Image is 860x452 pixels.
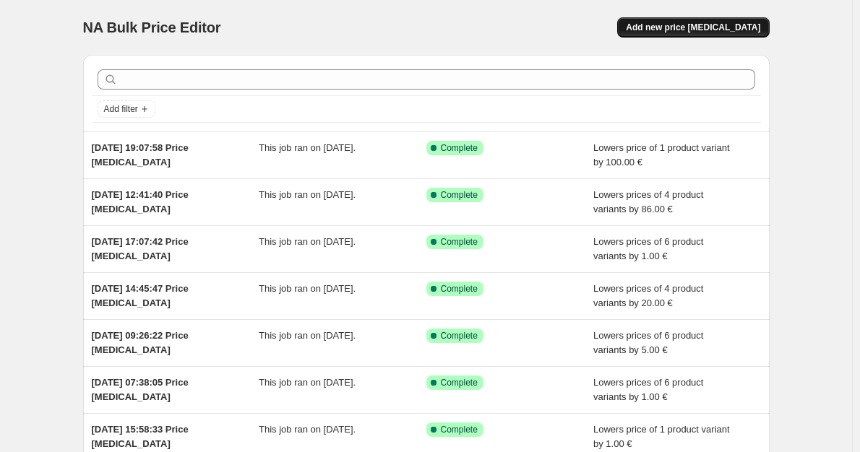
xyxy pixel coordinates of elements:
span: This job ran on [DATE]. [259,283,356,294]
span: Lowers prices of 6 product variants by 1.00 € [593,377,703,402]
span: Complete [441,377,478,388]
span: This job ran on [DATE]. [259,330,356,341]
span: This job ran on [DATE]. [259,189,356,200]
span: Lowers price of 1 product variant by 1.00 € [593,424,730,449]
span: [DATE] 12:41:40 Price [MEDICAL_DATA] [92,189,189,214]
button: Add new price [MEDICAL_DATA] [617,17,769,38]
button: Add filter [98,100,155,118]
span: [DATE] 19:07:58 Price [MEDICAL_DATA] [92,142,189,168]
span: [DATE] 15:58:33 Price [MEDICAL_DATA] [92,424,189,449]
span: [DATE] 07:38:05 Price [MEDICAL_DATA] [92,377,189,402]
span: Lowers prices of 4 product variants by 86.00 € [593,189,703,214]
span: [DATE] 09:26:22 Price [MEDICAL_DATA] [92,330,189,355]
span: Lowers prices of 6 product variants by 1.00 € [593,236,703,261]
span: Lowers prices of 4 product variants by 20.00 € [593,283,703,308]
span: This job ran on [DATE]. [259,142,356,153]
span: Complete [441,142,478,154]
span: Add filter [104,103,138,115]
span: Lowers prices of 6 product variants by 5.00 € [593,330,703,355]
span: Complete [441,330,478,342]
span: NA Bulk Price Editor [83,19,221,35]
span: This job ran on [DATE]. [259,424,356,435]
span: This job ran on [DATE]. [259,236,356,247]
span: Lowers price of 1 product variant by 100.00 € [593,142,730,168]
span: Complete [441,424,478,435]
span: [DATE] 14:45:47 Price [MEDICAL_DATA] [92,283,189,308]
span: [DATE] 17:07:42 Price [MEDICAL_DATA] [92,236,189,261]
span: Complete [441,283,478,295]
span: Add new price [MEDICAL_DATA] [626,22,760,33]
span: This job ran on [DATE]. [259,377,356,388]
span: Complete [441,189,478,201]
span: Complete [441,236,478,248]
